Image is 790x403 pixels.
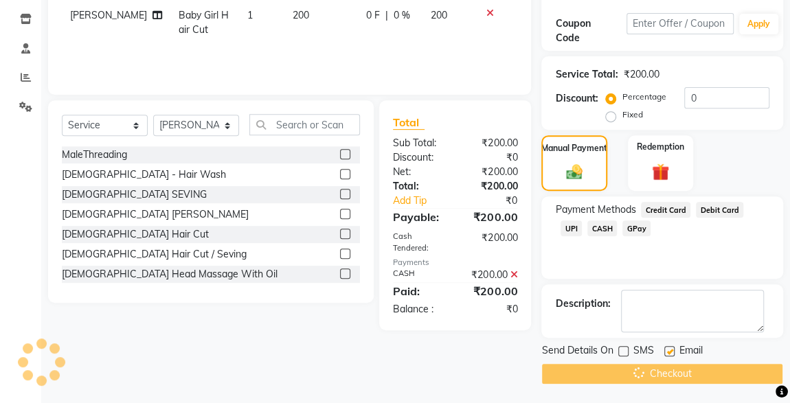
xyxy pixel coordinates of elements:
[70,9,147,21] span: [PERSON_NAME]
[641,202,690,218] span: Credit Card
[393,257,517,268] div: Payments
[637,141,684,153] label: Redemption
[555,297,610,311] div: Description:
[383,231,455,254] div: Cash Tendered:
[383,165,455,179] div: Net:
[393,115,425,130] span: Total
[383,209,455,225] div: Payable:
[561,220,582,236] span: UPI
[455,165,528,179] div: ₹200.00
[455,179,528,194] div: ₹200.00
[383,179,455,194] div: Total:
[62,168,226,182] div: [DEMOGRAPHIC_DATA] - Hair Wash
[561,163,588,181] img: _cash.svg
[555,67,618,82] div: Service Total:
[623,67,659,82] div: ₹200.00
[455,283,528,299] div: ₹200.00
[383,194,467,208] a: Add Tip
[696,202,743,218] span: Debit Card
[555,16,627,45] div: Coupon Code
[293,9,309,21] span: 200
[622,91,666,103] label: Percentage
[455,209,528,225] div: ₹200.00
[541,142,607,154] label: Manual Payment
[455,302,528,316] div: ₹0
[383,302,455,316] div: Balance :
[249,114,360,135] input: Search or Scan
[431,9,447,21] span: 200
[62,148,127,162] div: MaleThreading
[247,9,253,21] span: 1
[587,220,617,236] span: CASH
[383,268,455,282] div: CASH
[467,194,528,208] div: ₹0
[627,13,734,34] input: Enter Offer / Coupon Code
[383,283,455,299] div: Paid:
[455,136,528,150] div: ₹200.00
[62,227,209,242] div: [DEMOGRAPHIC_DATA] Hair Cut
[62,187,207,202] div: [DEMOGRAPHIC_DATA] SEVING
[646,161,675,183] img: _gift.svg
[62,267,278,281] div: [DEMOGRAPHIC_DATA] Head Massage With Oil
[555,91,598,106] div: Discount:
[455,231,528,254] div: ₹200.00
[455,268,528,282] div: ₹200.00
[179,9,229,36] span: Baby Girl Hair Cut
[679,343,702,360] span: Email
[383,136,455,150] div: Sub Total:
[455,150,528,165] div: ₹0
[541,343,613,360] span: Send Details On
[383,150,455,165] div: Discount:
[622,108,642,121] label: Fixed
[366,8,380,23] span: 0 F
[633,343,653,360] span: SMS
[739,14,778,34] button: Apply
[62,247,247,262] div: [DEMOGRAPHIC_DATA] Hair Cut / Seving
[622,220,651,236] span: GPay
[385,8,388,23] span: |
[62,207,249,222] div: [DEMOGRAPHIC_DATA] [PERSON_NAME]
[555,203,635,217] span: Payment Methods
[394,8,410,23] span: 0 %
